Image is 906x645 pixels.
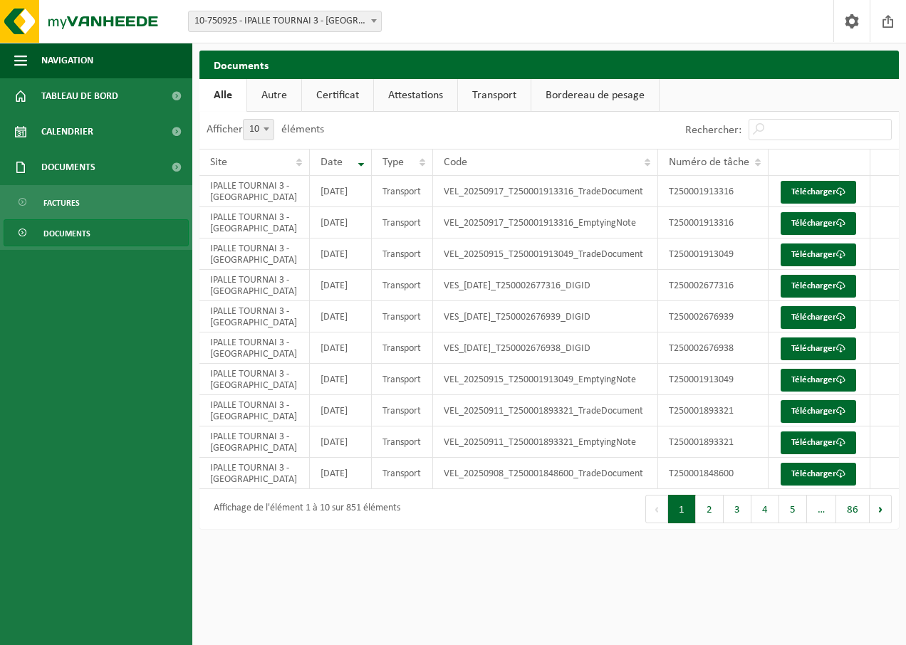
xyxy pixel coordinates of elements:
td: [DATE] [310,207,372,238]
a: Transport [458,79,531,112]
a: Télécharger [781,400,856,423]
td: T250001913316 [658,207,769,238]
a: Autre [247,79,301,112]
a: Factures [4,189,189,216]
td: [DATE] [310,426,372,458]
td: [DATE] [310,301,372,332]
button: 4 [751,495,779,523]
h2: Documents [199,51,899,78]
td: Transport [372,270,433,301]
td: IPALLE TOURNAI 3 - [GEOGRAPHIC_DATA] [199,364,310,395]
span: Tableau de bord [41,78,118,114]
button: 1 [668,495,696,523]
td: Transport [372,332,433,364]
td: VES_[DATE]_T250002676939_DIGID [433,301,657,332]
td: IPALLE TOURNAI 3 - [GEOGRAPHIC_DATA] [199,176,310,207]
td: IPALLE TOURNAI 3 - [GEOGRAPHIC_DATA] [199,301,310,332]
td: T250002676938 [658,332,769,364]
td: T250001913049 [658,364,769,395]
span: 10 [244,120,274,140]
td: [DATE] [310,364,372,395]
span: Type [382,157,404,168]
a: Alle [199,79,246,112]
span: Calendrier [41,114,93,150]
a: Certificat [302,79,373,112]
td: T250001913316 [658,176,769,207]
a: Télécharger [781,212,856,235]
a: Télécharger [781,369,856,392]
a: Télécharger [781,306,856,329]
a: Télécharger [781,181,856,204]
span: Site [210,157,227,168]
td: IPALLE TOURNAI 3 - [GEOGRAPHIC_DATA] [199,426,310,458]
span: Documents [41,150,95,185]
td: VEL_20250917_T250001913316_TradeDocument [433,176,657,207]
span: Numéro de tâche [669,157,749,168]
a: Télécharger [781,275,856,298]
td: T250002677316 [658,270,769,301]
td: Transport [372,301,433,332]
td: Transport [372,426,433,458]
td: [DATE] [310,176,372,207]
td: VEL_20250915_T250001913049_TradeDocument [433,238,657,270]
td: IPALLE TOURNAI 3 - [GEOGRAPHIC_DATA] [199,458,310,489]
td: VEL_20250917_T250001913316_EmptyingNote [433,207,657,238]
td: [DATE] [310,238,372,270]
td: Transport [372,238,433,270]
span: Code [444,157,467,168]
td: T250001893321 [658,426,769,458]
td: VES_[DATE]_T250002677316_DIGID [433,270,657,301]
a: Télécharger [781,337,856,360]
td: VEL_20250911_T250001893321_EmptyingNote [433,426,657,458]
td: VEL_20250915_T250001913049_EmptyingNote [433,364,657,395]
button: Previous [645,495,668,523]
div: Affichage de l'élément 1 à 10 sur 851 éléments [207,496,400,522]
td: Transport [372,458,433,489]
label: Rechercher: [685,125,741,136]
td: T250001893321 [658,395,769,426]
td: T250001913049 [658,238,769,270]
label: Afficher éléments [207,124,324,135]
button: 5 [779,495,807,523]
span: 10-750925 - IPALLE TOURNAI 3 - TOURNAI [188,11,382,32]
span: Navigation [41,43,93,78]
span: Factures [43,189,80,216]
td: [DATE] [310,395,372,426]
td: Transport [372,364,433,395]
a: Attestations [374,79,457,112]
a: Télécharger [781,243,856,266]
span: Documents [43,220,90,247]
td: VES_[DATE]_T250002676938_DIGID [433,332,657,364]
td: VEL_20250908_T250001848600_TradeDocument [433,458,657,489]
td: Transport [372,207,433,238]
a: Télécharger [781,431,856,454]
td: [DATE] [310,332,372,364]
td: IPALLE TOURNAI 3 - [GEOGRAPHIC_DATA] [199,207,310,238]
td: IPALLE TOURNAI 3 - [GEOGRAPHIC_DATA] [199,332,310,364]
a: Bordereau de pesage [531,79,659,112]
button: 3 [724,495,751,523]
td: [DATE] [310,270,372,301]
a: Documents [4,219,189,246]
td: Transport [372,176,433,207]
button: Next [870,495,892,523]
span: … [807,495,836,523]
span: Date [321,157,343,168]
td: Transport [372,395,433,426]
span: 10 [243,119,274,140]
span: 10-750925 - IPALLE TOURNAI 3 - TOURNAI [189,11,381,31]
td: IPALLE TOURNAI 3 - [GEOGRAPHIC_DATA] [199,270,310,301]
button: 86 [836,495,870,523]
td: IPALLE TOURNAI 3 - [GEOGRAPHIC_DATA] [199,395,310,426]
td: [DATE] [310,458,372,489]
td: T250001848600 [658,458,769,489]
a: Télécharger [781,463,856,486]
button: 2 [696,495,724,523]
td: VEL_20250911_T250001893321_TradeDocument [433,395,657,426]
td: T250002676939 [658,301,769,332]
td: IPALLE TOURNAI 3 - [GEOGRAPHIC_DATA] [199,238,310,270]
